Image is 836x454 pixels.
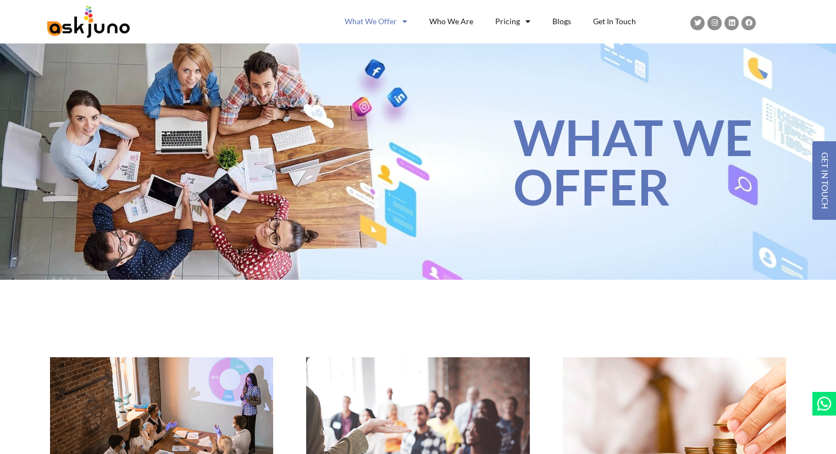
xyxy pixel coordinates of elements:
a: What We Offer [334,10,418,34]
a: Pricing [484,10,541,34]
a: Blogs [541,10,582,34]
a: Who We Are [418,10,484,34]
a: Get In Touch [582,10,647,34]
h1: What We Offer [513,112,797,211]
span: GET IN TOUCH [821,152,829,209]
